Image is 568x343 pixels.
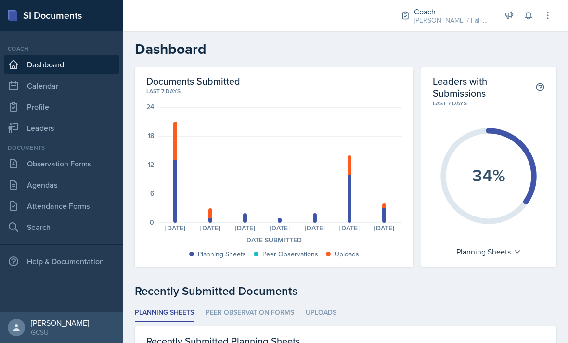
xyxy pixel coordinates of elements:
li: Planning Sheets [135,304,194,322]
div: [DATE] [367,225,401,231]
div: 0 [150,219,154,226]
div: GCSU [31,328,89,337]
div: Last 7 days [146,87,402,96]
div: Coach [414,6,491,17]
div: [DATE] [228,225,262,231]
div: Recently Submitted Documents [135,282,556,300]
div: Help & Documentation [4,252,119,271]
a: Search [4,217,119,237]
div: Documents [4,143,119,152]
div: Date Submitted [146,235,402,245]
h2: Dashboard [135,40,556,58]
a: Profile [4,97,119,116]
a: Observation Forms [4,154,119,173]
div: Uploads [335,249,359,259]
a: Dashboard [4,55,119,74]
div: Coach [4,44,119,53]
a: Leaders [4,118,119,138]
div: [DATE] [297,225,332,231]
div: 6 [150,190,154,197]
div: [PERSON_NAME] / Fall 2025 [414,15,491,25]
div: [DATE] [158,225,193,231]
div: Planning Sheets [198,249,246,259]
div: 12 [148,161,154,168]
li: Peer Observation Forms [206,304,294,322]
div: Planning Sheets [452,244,526,259]
div: 24 [146,103,154,110]
div: [DATE] [262,225,297,231]
a: Agendas [4,175,119,194]
a: Calendar [4,76,119,95]
div: Peer Observations [262,249,318,259]
li: Uploads [306,304,336,322]
h2: Documents Submitted [146,75,402,87]
text: 34% [472,162,505,187]
div: Last 7 days [433,99,545,108]
h2: Leaders with Submissions [433,75,535,99]
a: Attendance Forms [4,196,119,216]
div: [DATE] [193,225,227,231]
div: [PERSON_NAME] [31,318,89,328]
div: [DATE] [332,225,367,231]
div: 18 [148,132,154,139]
